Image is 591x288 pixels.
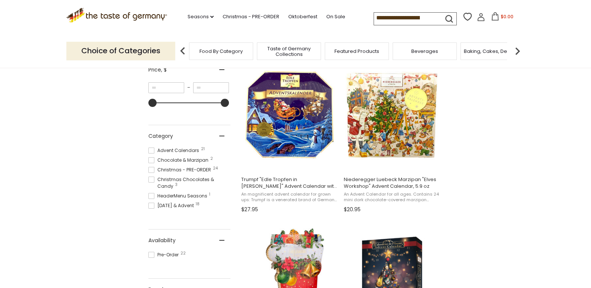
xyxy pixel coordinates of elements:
span: $27.95 [241,206,258,213]
span: Price [148,66,167,74]
span: An Advent Calendar for all ages. Contains 24 mini dark chocolate-covered marzipan pralines, one f... [344,192,440,203]
img: previous arrow [175,44,190,58]
span: 22 [180,251,186,255]
p: Choice of Categories [66,42,175,60]
span: 3 [175,183,177,187]
a: Trumpf "Edle Tropfen in Nuss" Advent Calendar with Brandy Pralines, 10.6 oz [240,59,339,215]
span: 2 [210,157,213,161]
a: Niederegger Luebeck Marzipan "Elves Workshop" Advent Calendar, 5.9 oz [343,59,441,215]
a: Seasons [188,13,214,21]
span: Advent Calendars [148,147,201,154]
span: Christmas Chocolates & Candy [148,176,230,190]
span: HeaderMenu Seasons [148,193,210,199]
span: [DATE] & Advent [148,202,196,209]
span: Christmas - PRE-ORDER [148,167,213,173]
span: Availability [148,237,176,244]
a: Christmas - PRE-ORDER [223,13,279,21]
span: 21 [201,147,205,151]
a: Food By Category [199,48,243,54]
a: Featured Products [334,48,379,54]
a: Beverages [411,48,438,54]
a: Baking, Cakes, Desserts [464,48,522,54]
span: $0.00 [501,13,513,20]
span: , $ [161,66,167,73]
a: On Sale [326,13,345,21]
span: 24 [213,167,218,170]
span: 18 [196,202,199,206]
a: Oktoberfest [288,13,317,21]
span: Pre-Order [148,251,181,258]
a: Taste of Germany Collections [259,46,319,57]
span: Chocolate & Marzipan [148,157,211,164]
span: $20.95 [344,206,361,213]
span: 1 [209,193,210,196]
span: Category [148,132,173,140]
button: $0.00 [487,12,518,23]
span: – [184,84,193,91]
img: next arrow [510,44,525,58]
span: Trumpf "Edle Tropfen in [PERSON_NAME]" Advent Calendar with [PERSON_NAME], 10.6 oz [241,176,338,190]
span: Niederegger Luebeck Marzipan "Elves Workshop" Advent Calendar, 5.9 oz [344,176,440,190]
span: An magnificent advent calendar for grown ups: Trumpf is a venerated brand of German [PERSON_NAME]... [241,192,338,203]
